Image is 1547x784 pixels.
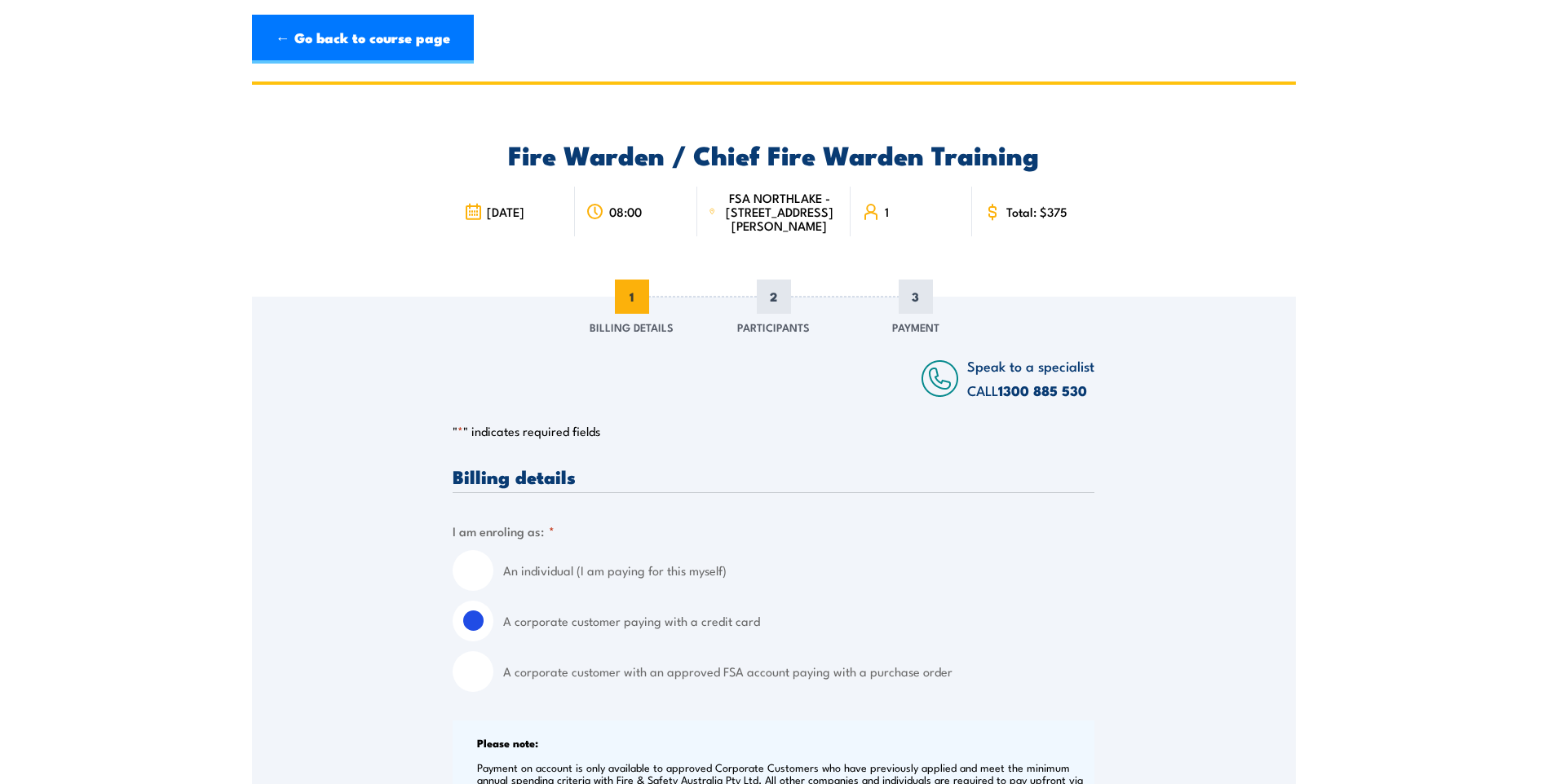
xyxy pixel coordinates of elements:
[590,319,674,335] span: Billing Details
[477,734,538,751] b: Please note:
[720,191,839,232] span: FSA NORTHLAKE - [STREET_ADDRESS][PERSON_NAME]
[892,319,939,335] span: Payment
[998,380,1087,401] a: 1300 885 530
[503,550,1094,591] label: An individual (I am paying for this myself)
[899,280,933,314] span: 3
[453,423,1094,439] p: " " indicates required fields
[503,601,1094,641] label: A corporate customer paying with a credit card
[967,355,1094,400] span: Speak to a specialist CALL
[453,143,1094,165] h2: Fire Warden / Chief Fire Warden Training
[1006,205,1067,218] span: Total: $375
[609,205,642,218] span: 08:00
[737,319,810,335] span: Participants
[615,280,649,314] span: 1
[885,205,889,218] span: 1
[487,205,524,218] span: [DATE]
[503,651,1094,692] label: A corporate customer with an approved FSA account paying with a purchase order
[453,522,555,540] legend: I am enroling as:
[252,15,474,64] a: ← Go back to course page
[757,280,791,314] span: 2
[453,467,1094,486] h3: Billing details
